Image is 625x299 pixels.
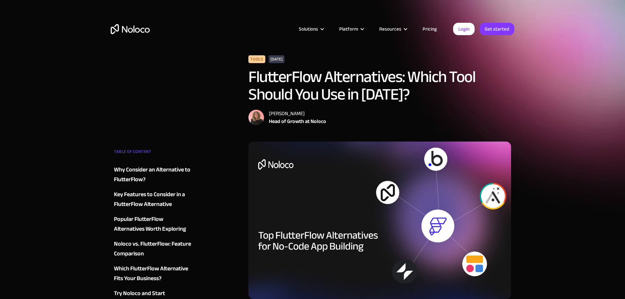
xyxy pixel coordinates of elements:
a: Get started [479,23,514,35]
a: Why Consider an Alternative to FlutterFlow? [114,165,193,184]
a: Popular FlutterFlow Alternatives Worth Exploring [114,214,193,234]
a: home [111,24,150,34]
div: Solutions [299,25,318,33]
a: Pricing [414,25,445,33]
div: Platform [339,25,358,33]
h1: FlutterFlow Alternatives: Which Tool Should You Use in [DATE]? [248,68,511,103]
div: [PERSON_NAME] [269,110,326,117]
a: Noloco vs. FlutterFlow: Feature Comparison [114,239,193,259]
a: Which FlutterFlow Alternative Fits Your Business? [114,264,193,283]
div: Head of Growth at Noloco [269,117,326,125]
a: Key Features to Consider in a FlutterFlow Alternative [114,190,193,209]
div: Solutions [291,25,331,33]
a: Login [453,23,475,35]
div: Resources [379,25,401,33]
div: TABLE OF CONTENT [114,147,193,160]
div: Platform [331,25,371,33]
div: Resources [371,25,414,33]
